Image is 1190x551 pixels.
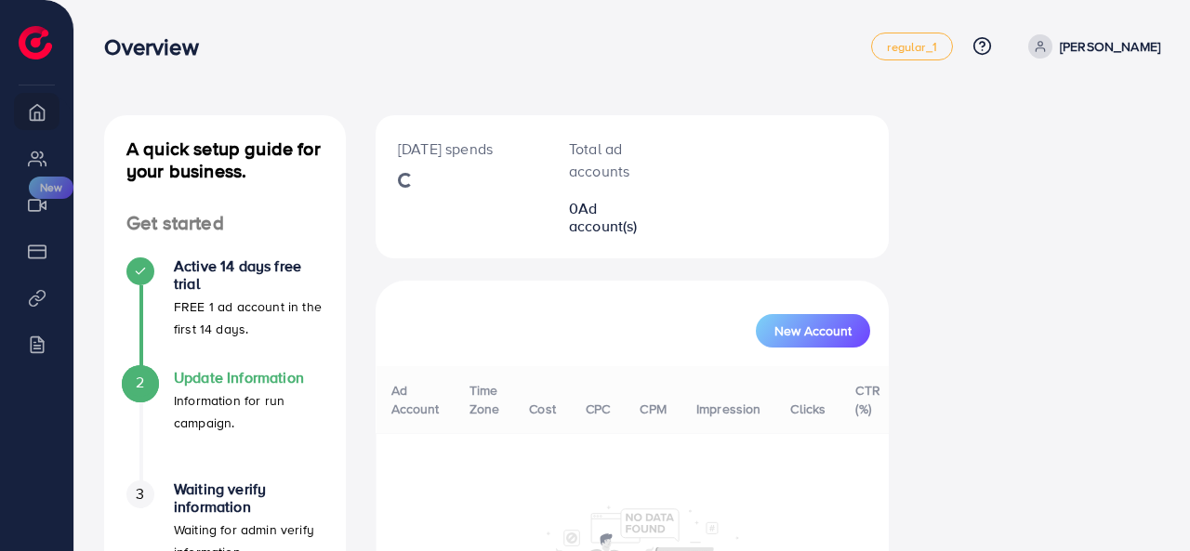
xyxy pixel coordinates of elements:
[104,369,346,480] li: Update Information
[569,198,638,236] span: Ad account(s)
[104,257,346,369] li: Active 14 days free trial
[1021,34,1160,59] a: [PERSON_NAME]
[871,33,952,60] a: regular_1
[174,257,324,293] h4: Active 14 days free trial
[136,483,144,505] span: 3
[756,314,870,348] button: New Account
[174,369,324,387] h4: Update Information
[104,138,346,182] h4: A quick setup guide for your business.
[104,212,346,235] h4: Get started
[1060,35,1160,58] p: [PERSON_NAME]
[104,33,213,60] h3: Overview
[887,41,936,53] span: regular_1
[174,480,324,516] h4: Waiting verify information
[174,295,324,340] p: FREE 1 ad account in the first 14 days.
[19,26,52,59] img: logo
[569,138,653,182] p: Total ad accounts
[569,200,653,235] h2: 0
[774,324,852,337] span: New Account
[136,372,144,393] span: 2
[174,389,324,434] p: Information for run campaign.
[398,138,524,160] p: [DATE] spends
